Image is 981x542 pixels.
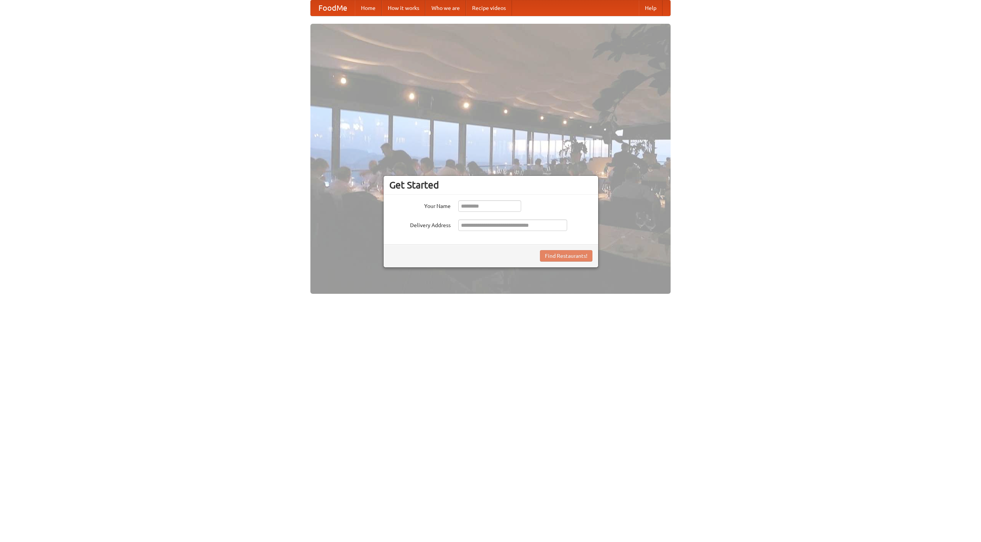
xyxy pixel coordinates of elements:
a: Home [355,0,382,16]
h3: Get Started [389,179,592,191]
button: Find Restaurants! [540,250,592,262]
a: Recipe videos [466,0,512,16]
label: Delivery Address [389,219,451,229]
a: Who we are [425,0,466,16]
label: Your Name [389,200,451,210]
a: How it works [382,0,425,16]
a: FoodMe [311,0,355,16]
a: Help [639,0,663,16]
